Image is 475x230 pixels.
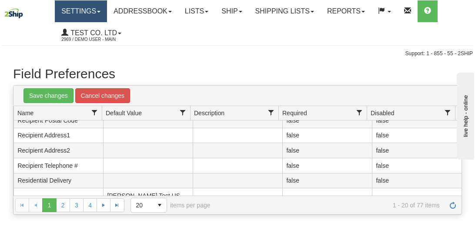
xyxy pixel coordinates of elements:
[13,128,103,143] td: Recipient Address1
[372,188,462,213] td: false
[352,105,367,120] a: Required filter column settings
[106,109,142,117] span: Default Value
[282,158,372,173] td: false
[282,143,372,158] td: false
[2,50,473,57] div: Support: 1 - 855 - 55 - 2SHIP
[17,109,33,117] span: Name
[372,128,462,143] td: false
[56,198,70,212] a: 2
[130,198,211,213] span: items per page
[75,88,130,103] a: Cancel changes
[68,29,117,37] span: Test Co. Ltd
[13,113,103,128] td: Recipient Postal Code
[107,0,178,22] a: Addressbook
[282,113,372,128] td: false
[282,173,372,189] td: false
[136,201,147,210] span: 20
[153,198,167,212] span: select
[13,86,462,106] div: grid toolbar
[103,188,193,213] td: [PERSON_NAME] Test US Location
[178,0,215,22] a: Lists
[372,173,462,189] td: false
[372,158,462,173] td: false
[372,143,462,158] td: false
[130,198,167,213] span: Page sizes drop down
[455,70,474,159] iframe: chat widget
[249,0,321,22] a: Shipping lists
[13,158,103,173] td: Recipient Telephone #
[83,198,97,212] a: 4
[215,0,248,22] a: Ship
[55,22,128,44] a: Test Co. Ltd 2969 / Demo User - MAIN
[446,198,460,212] a: Refresh
[13,188,103,213] td: Sender Id
[264,105,278,120] a: Description filter column settings
[282,128,372,143] td: false
[13,143,103,158] td: Recipient Address2
[97,198,110,212] a: Go to the next page
[23,88,74,103] a: Save changes
[110,198,124,212] a: Go to the last page
[13,67,462,81] h1: Field Preferences
[42,198,56,212] span: Page 1
[282,188,372,213] td: false
[282,109,307,117] span: Required
[70,198,84,212] a: 3
[87,105,102,120] a: Name filter column settings
[7,7,80,14] div: live help - online
[175,105,190,120] a: Default Value filter column settings
[371,109,394,117] span: Disabled
[13,173,103,189] td: Residential Delivery
[194,109,224,117] span: Description
[372,113,462,128] td: false
[55,0,107,22] a: Settings
[2,2,25,24] img: logo2969.jpg
[61,35,127,44] span: 2969 / Demo User - MAIN
[440,105,455,120] a: Disabled filter column settings
[321,0,371,22] a: Reports
[223,202,440,209] span: 1 - 20 of 77 items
